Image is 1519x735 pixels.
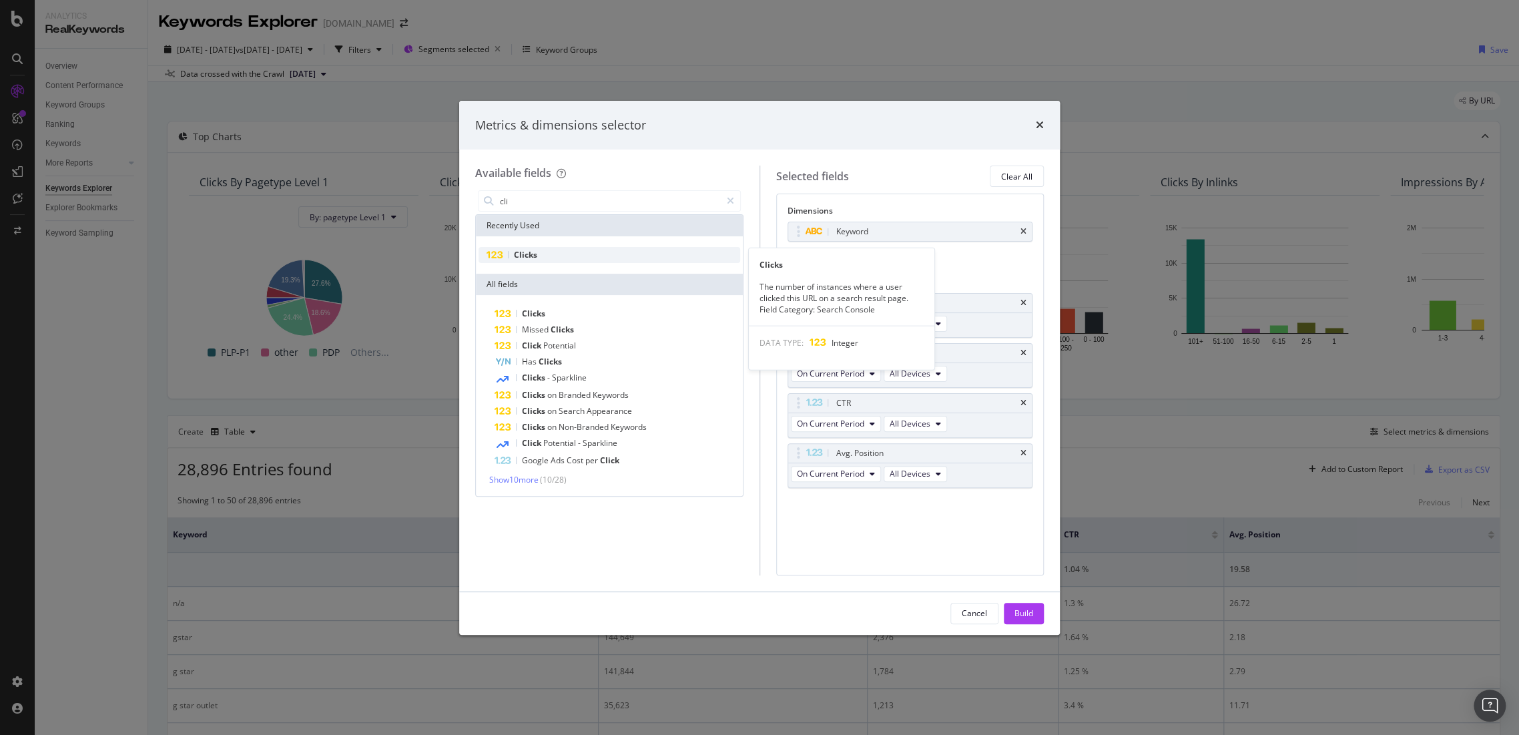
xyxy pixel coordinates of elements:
span: All Devices [890,368,930,379]
span: All Devices [890,468,930,479]
input: Search by field name [499,191,721,211]
span: Clicks [539,356,562,367]
div: All fields [476,274,743,295]
button: Build [1004,603,1044,624]
div: Recently Used [476,215,743,236]
div: Open Intercom Messenger [1474,690,1506,722]
span: on [547,405,559,417]
span: Potential [543,340,576,351]
div: Clicks [749,258,934,270]
button: On Current Period [791,466,881,482]
span: Integer [832,337,858,348]
span: Google [522,455,551,466]
div: Available fields [475,166,551,180]
button: On Current Period [791,366,881,382]
span: Has [522,356,539,367]
span: Click [600,455,619,466]
div: Metrics & dimensions selector [475,117,646,134]
button: Clear All [990,166,1044,187]
span: Keywords [611,421,647,433]
span: Clicks [522,389,547,401]
button: On Current Period [791,416,881,432]
div: Keyword [836,225,868,238]
span: on [547,389,559,401]
span: On Current Period [797,368,864,379]
div: modal [459,101,1060,635]
div: times [1020,228,1026,236]
span: Clicks [522,372,547,383]
span: Click [522,437,543,449]
span: Ads [551,455,567,466]
span: Appearance [587,405,632,417]
span: Missed [522,324,551,335]
span: - [578,437,583,449]
span: Keywords [593,389,629,401]
span: Clicks [522,308,545,319]
span: On Current Period [797,468,864,479]
div: Cancel [962,607,987,619]
span: Clicks [551,324,574,335]
span: All Devices [890,418,930,429]
div: Keywordtimes [788,222,1033,242]
span: Potential [543,437,578,449]
span: Click [522,340,543,351]
span: Clicks [514,249,537,260]
div: Clear All [1001,171,1032,182]
span: Sparkline [583,437,617,449]
div: The number of instances where a user clicked this URL on a search result page. Field Category: Se... [749,280,934,314]
span: Non-Branded [559,421,611,433]
div: Avg. PositiontimesOn Current PeriodAll Devices [788,443,1033,488]
span: Cost [567,455,585,466]
span: Search [559,405,587,417]
div: Avg. Position [836,447,884,460]
div: times [1020,349,1026,357]
button: All Devices [884,366,947,382]
span: On Current Period [797,418,864,429]
button: All Devices [884,416,947,432]
span: Show 10 more [489,474,539,485]
span: Clicks [522,405,547,417]
div: Dimensions [788,205,1033,222]
div: Selected fields [776,169,849,184]
span: Sparkline [552,372,587,383]
button: Cancel [950,603,998,624]
span: per [585,455,600,466]
span: on [547,421,559,433]
div: Build [1014,607,1033,619]
span: Branded [559,389,593,401]
div: times [1020,299,1026,307]
div: CTRtimesOn Current PeriodAll Devices [788,393,1033,438]
div: times [1020,399,1026,407]
span: - [547,372,552,383]
span: Clicks [522,421,547,433]
span: ( 10 / 28 ) [540,474,567,485]
span: DATA TYPE: [759,337,804,348]
button: All Devices [884,466,947,482]
div: times [1036,117,1044,134]
div: CTR [836,397,851,410]
div: times [1020,449,1026,457]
